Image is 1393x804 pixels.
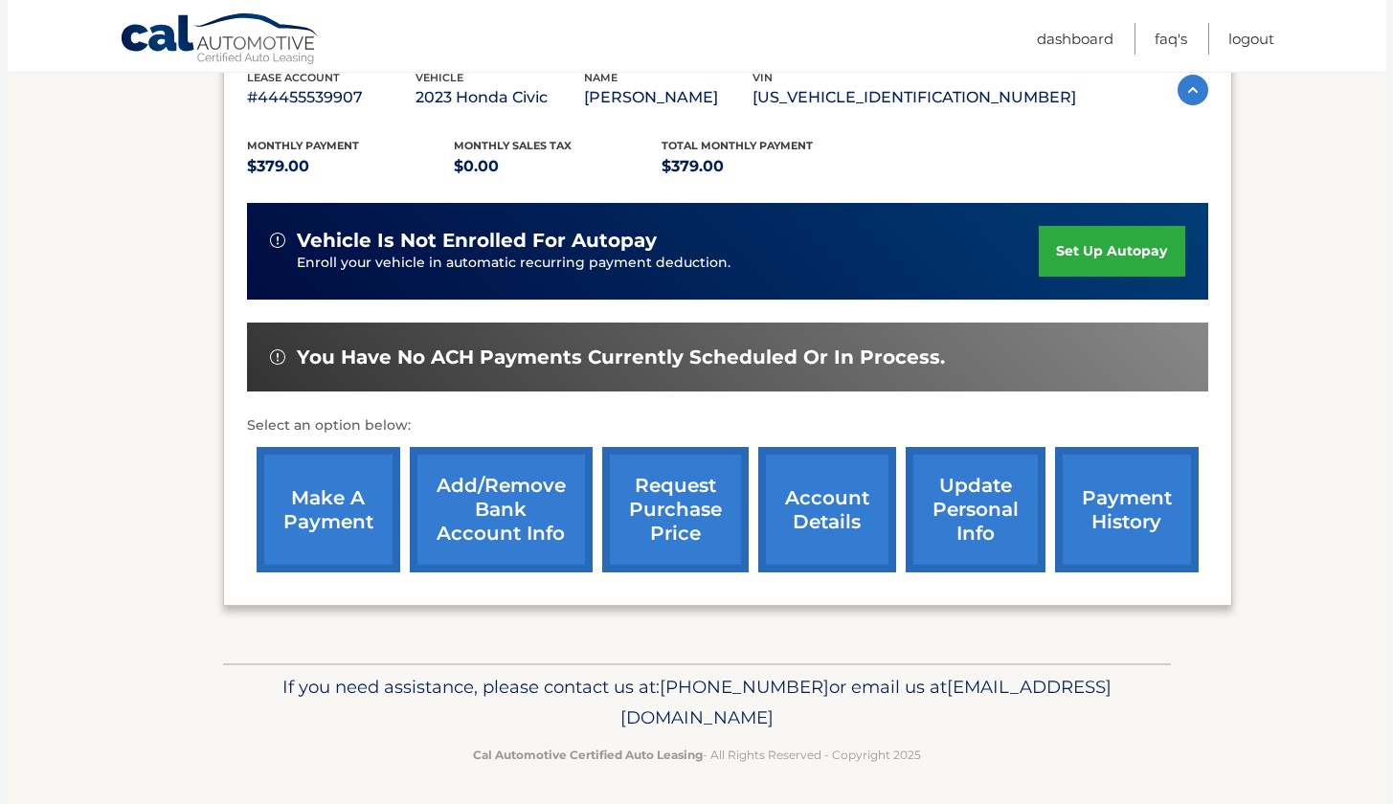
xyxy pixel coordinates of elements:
img: accordion-active.svg [1178,75,1208,105]
a: request purchase price [602,447,749,572]
p: $0.00 [454,153,662,180]
span: [PHONE_NUMBER] [660,676,829,698]
span: You have no ACH payments currently scheduled or in process. [297,346,945,369]
a: account details [758,447,896,572]
span: vehicle [416,71,463,84]
a: Add/Remove bank account info [410,447,593,572]
span: name [584,71,618,84]
a: update personal info [906,447,1045,572]
span: vin [753,71,773,84]
span: [EMAIL_ADDRESS][DOMAIN_NAME] [620,676,1112,728]
a: Logout [1228,23,1274,55]
p: [US_VEHICLE_IDENTIFICATION_NUMBER] [753,84,1076,111]
p: 2023 Honda Civic [416,84,584,111]
img: alert-white.svg [270,233,285,248]
strong: Cal Automotive Certified Auto Leasing [473,748,703,762]
a: make a payment [257,447,400,572]
a: payment history [1055,447,1199,572]
span: lease account [247,71,340,84]
p: If you need assistance, please contact us at: or email us at [236,672,1158,733]
span: Monthly Payment [247,139,359,152]
p: $379.00 [247,153,455,180]
p: Enroll your vehicle in automatic recurring payment deduction. [297,253,1040,274]
p: - All Rights Reserved - Copyright 2025 [236,745,1158,765]
p: #44455539907 [247,84,416,111]
img: alert-white.svg [270,349,285,365]
span: Monthly sales Tax [454,139,572,152]
p: Select an option below: [247,414,1208,437]
a: FAQ's [1155,23,1187,55]
p: $379.00 [662,153,869,180]
a: set up autopay [1039,226,1184,277]
span: vehicle is not enrolled for autopay [297,229,657,253]
span: Total Monthly Payment [662,139,813,152]
p: [PERSON_NAME] [584,84,753,111]
a: Cal Automotive [120,12,321,68]
a: Dashboard [1037,23,1113,55]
